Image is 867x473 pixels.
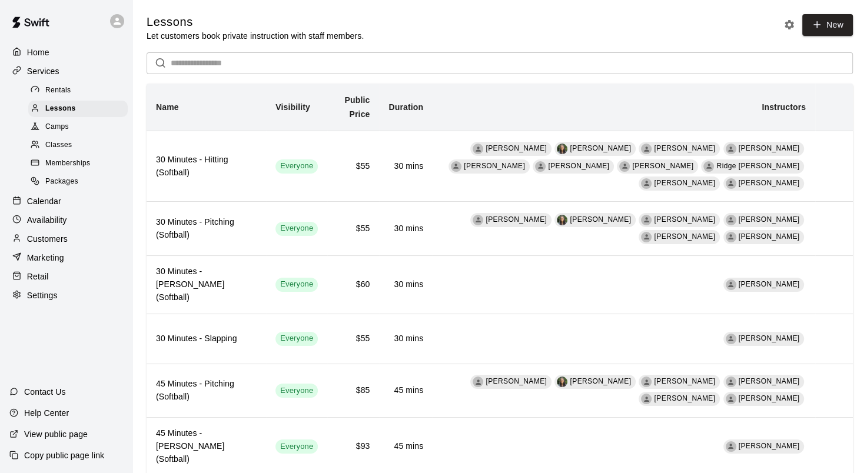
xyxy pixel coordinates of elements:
[388,102,423,112] b: Duration
[726,377,736,387] div: Bryce Dahnert
[28,173,132,191] a: Packages
[24,386,66,398] p: Contact Us
[45,158,90,169] span: Memberships
[726,279,736,290] div: Mike Elias
[45,139,72,151] span: Classes
[739,144,800,152] span: [PERSON_NAME]
[739,442,800,450] span: [PERSON_NAME]
[388,384,423,397] h6: 45 mins
[337,222,370,235] h6: $55
[28,137,128,154] div: Classes
[654,394,715,402] span: [PERSON_NAME]
[739,334,800,342] span: [PERSON_NAME]
[641,215,652,225] div: Abbey Lane
[275,161,318,172] span: Everyone
[9,211,123,229] a: Availability
[275,333,318,344] span: Everyone
[27,65,59,77] p: Services
[570,215,631,224] span: [PERSON_NAME]
[337,384,370,397] h6: $85
[9,192,123,210] a: Calendar
[535,161,546,172] div: Bryce Dahnert
[275,102,310,112] b: Visibility
[337,278,370,291] h6: $60
[726,334,736,344] div: Kamille Larrabee
[641,394,652,404] div: Matt Field
[9,230,123,248] a: Customers
[275,222,318,236] div: This service is visible to all of your customers
[557,215,567,225] img: Megan MacDonald
[464,162,525,170] span: [PERSON_NAME]
[9,268,123,285] a: Retail
[275,332,318,346] div: This service is visible to all of your customers
[557,144,567,154] img: Megan MacDonald
[641,232,652,242] div: Matt Field
[780,16,798,34] button: Lesson settings
[275,439,318,454] div: This service is visible to all of your customers
[739,232,800,241] span: [PERSON_NAME]
[716,162,799,170] span: Ridge [PERSON_NAME]
[156,332,257,345] h6: 30 Minutes - Slapping
[654,377,715,385] span: [PERSON_NAME]
[654,144,715,152] span: [PERSON_NAME]
[802,14,853,36] a: New
[486,144,547,152] span: [PERSON_NAME]
[28,155,128,172] div: Memberships
[9,287,123,304] a: Settings
[24,428,88,440] p: View public page
[27,214,67,226] p: Availability
[9,62,123,80] a: Services
[548,162,609,170] span: [PERSON_NAME]
[632,162,693,170] span: [PERSON_NAME]
[45,103,76,115] span: Lessons
[337,440,370,453] h6: $93
[388,440,423,453] h6: 45 mins
[28,82,128,99] div: Rentals
[275,159,318,174] div: This service is visible to all of your customers
[9,44,123,61] div: Home
[388,160,423,173] h6: 30 mins
[275,279,318,290] span: Everyone
[24,449,104,461] p: Copy public page link
[570,144,631,152] span: [PERSON_NAME]
[275,385,318,397] span: Everyone
[570,377,631,385] span: [PERSON_NAME]
[156,378,257,404] h6: 45 Minutes - Pitching (Softball)
[557,377,567,387] img: Megan MacDonald
[739,280,800,288] span: [PERSON_NAME]
[451,161,461,172] div: Abbey Lane
[156,265,257,304] h6: 30 Minutes - [PERSON_NAME] (Softball)
[28,81,132,99] a: Rentals
[28,118,132,136] a: Camps
[27,46,49,58] p: Home
[9,249,123,267] a: Marketing
[337,332,370,345] h6: $55
[337,160,370,173] h6: $55
[156,427,257,466] h6: 45 Minutes - [PERSON_NAME] (Softball)
[275,278,318,292] div: This service is visible to all of your customers
[739,179,800,187] span: [PERSON_NAME]
[486,215,547,224] span: [PERSON_NAME]
[28,119,128,135] div: Camps
[28,174,128,190] div: Packages
[726,394,736,404] div: Maia Valenti
[486,377,547,385] span: [PERSON_NAME]
[619,161,630,172] div: Matt Field
[275,223,318,234] span: Everyone
[27,195,61,207] p: Calendar
[156,154,257,179] h6: 30 Minutes - Hitting (Softball)
[762,102,806,112] b: Instructors
[473,144,483,154] div: Joseph Bauserman
[147,30,364,42] p: Let customers book private instruction with staff members.
[726,144,736,154] div: Hannah Thomas
[388,222,423,235] h6: 30 mins
[147,14,364,30] h5: Lessons
[27,289,58,301] p: Settings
